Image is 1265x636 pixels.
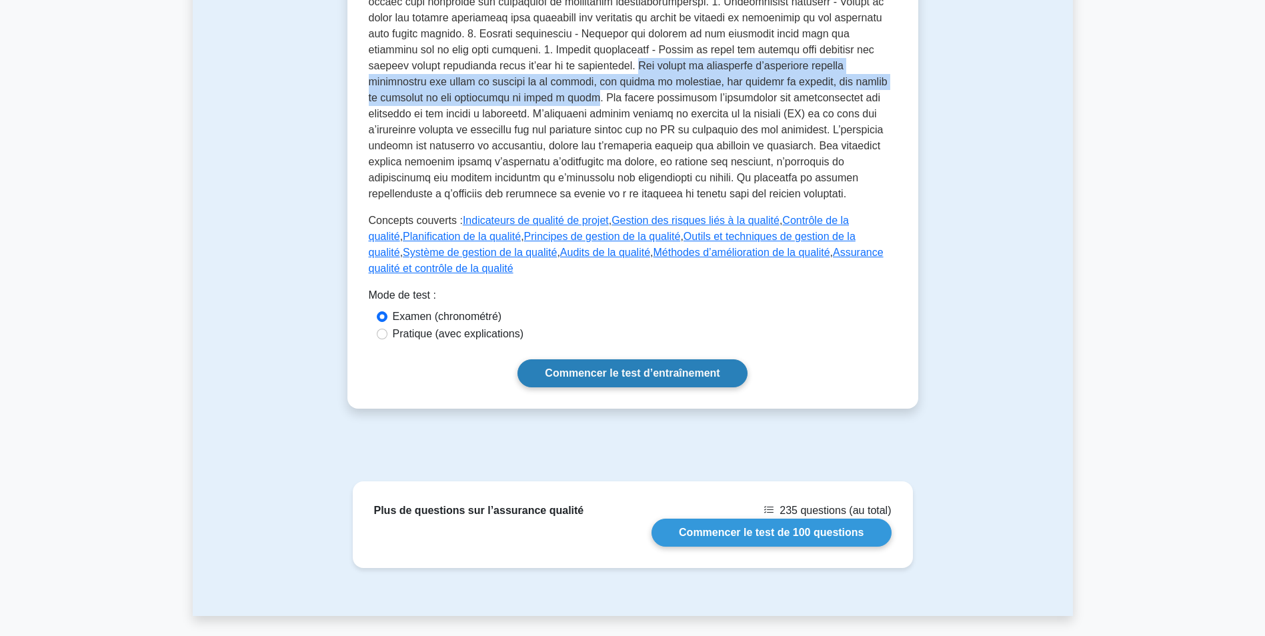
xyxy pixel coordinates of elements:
a: Système de gestion de la qualité [403,247,557,258]
label: Examen (chronométré) [393,309,502,325]
a: Audits de la qualité [560,247,650,258]
a: Méthodes d’amélioration de la qualité [653,247,830,258]
label: Pratique (avec explications) [393,326,524,342]
a: Commencer le test de 100 questions [652,519,891,547]
a: Gestion des risques liés à la qualité [611,215,780,226]
div: Mode de test : [369,287,897,309]
a: Principes de gestion de la qualité [524,231,681,242]
a: Indicateurs de qualité de projet [463,215,609,226]
p: Concepts couverts : , , , , , , , , , [369,213,897,277]
a: Planification de la qualité [403,231,521,242]
a: Commencer le test d’entraînement [517,359,747,387]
